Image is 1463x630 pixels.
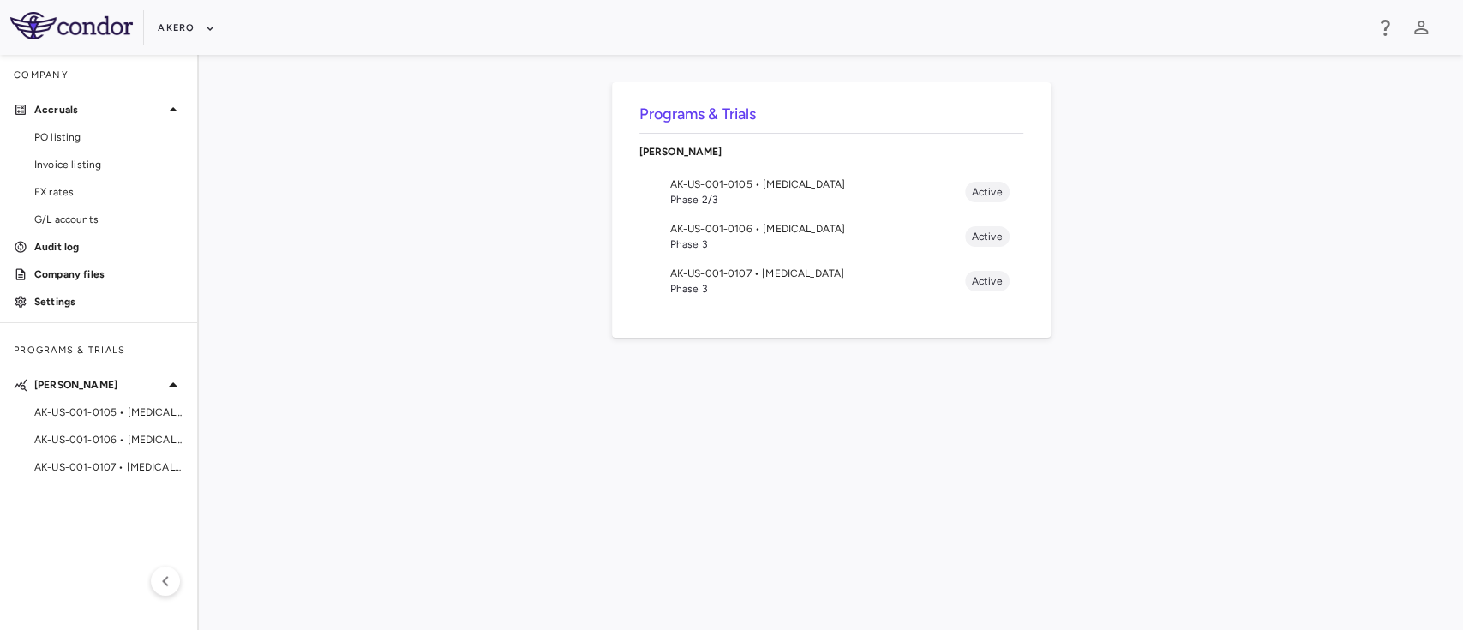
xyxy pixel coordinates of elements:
[34,212,183,227] span: G/L accounts
[34,405,183,420] span: AK-US-001-0105 • [MEDICAL_DATA]
[639,134,1023,170] div: [PERSON_NAME]
[158,15,215,42] button: Akero
[10,12,133,39] img: logo-full-SnFGN8VE.png
[670,177,965,192] span: AK-US-001-0105 • [MEDICAL_DATA]
[965,184,1010,200] span: Active
[639,214,1023,259] li: AK-US-001-0106 • [MEDICAL_DATA]Phase 3Active
[34,102,163,117] p: Accruals
[34,184,183,200] span: FX rates
[639,259,1023,303] li: AK-US-001-0107 • [MEDICAL_DATA]Phase 3Active
[965,229,1010,244] span: Active
[965,273,1010,289] span: Active
[34,459,183,475] span: AK-US-001-0107 • [MEDICAL_DATA]
[34,267,183,282] p: Company files
[670,221,965,237] span: AK-US-001-0106 • [MEDICAL_DATA]
[670,237,965,252] span: Phase 3
[639,103,1023,126] h6: Programs & Trials
[670,281,965,297] span: Phase 3
[34,239,183,255] p: Audit log
[639,144,1023,159] p: [PERSON_NAME]
[34,294,183,309] p: Settings
[670,266,965,281] span: AK-US-001-0107 • [MEDICAL_DATA]
[34,157,183,172] span: Invoice listing
[34,432,183,447] span: AK-US-001-0106 • [MEDICAL_DATA]
[639,170,1023,214] li: AK-US-001-0105 • [MEDICAL_DATA]Phase 2/3Active
[34,377,163,393] p: [PERSON_NAME]
[34,129,183,145] span: PO listing
[670,192,965,207] span: Phase 2/3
